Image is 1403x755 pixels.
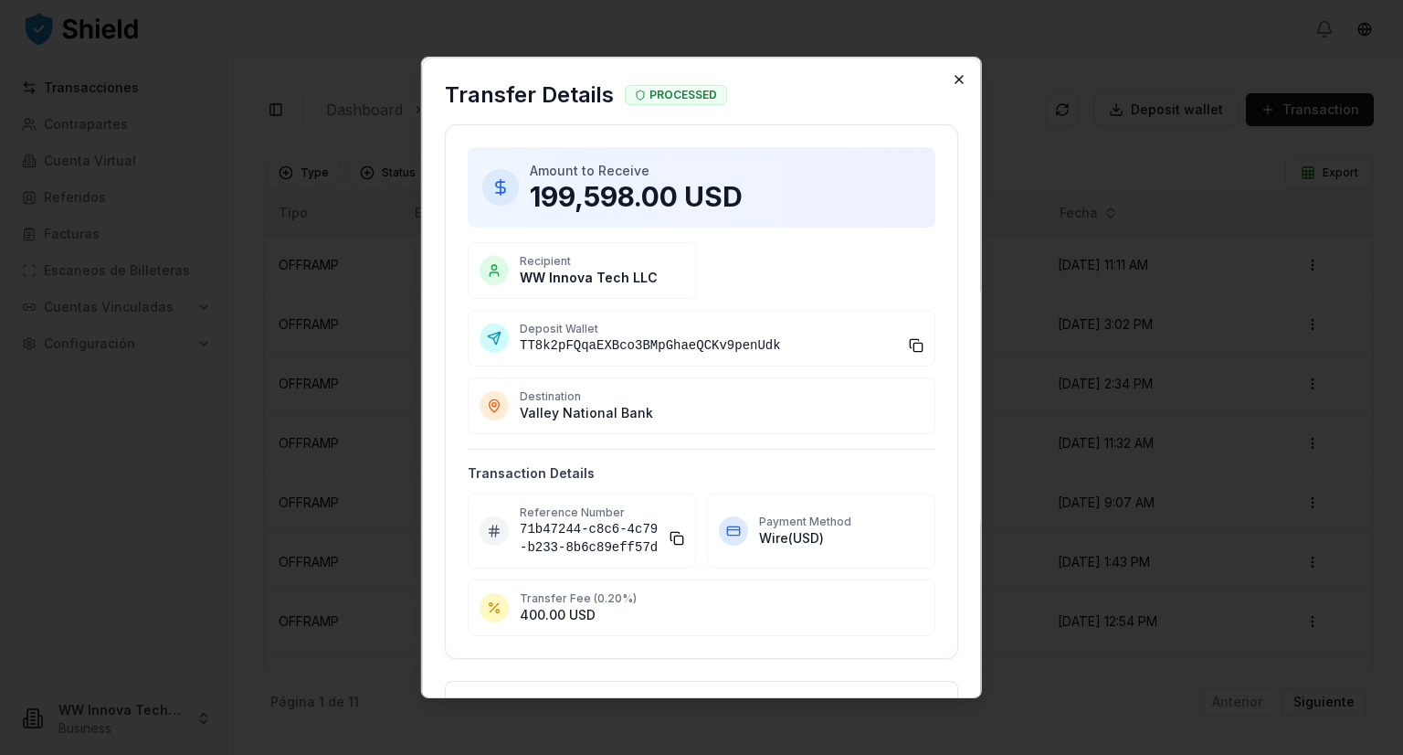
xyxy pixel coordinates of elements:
p: Transfer Fee ( 0.20 %) [520,591,923,606]
h3: Deposit Instructions [486,697,789,718]
p: 199,598.00 USD [530,180,921,213]
p: Deposit Wallet [520,322,923,336]
div: PROCESSED [625,85,727,105]
p: Payment Method [759,515,923,529]
p: Valley National Bank [520,404,923,422]
p: Wire ( USD ) [759,529,923,548]
p: Reference Number [520,505,684,520]
p: WW Innova Tech LLC [520,269,684,287]
span: 71b47244-c8c6-4c79-b233-8b6c89eff57d [520,520,662,557]
button: Deposit InstructionsView wallet address details for manual deposit [446,682,957,751]
p: Recipient [520,254,684,269]
p: Destination [520,389,923,404]
h2: Transfer Details [445,80,614,110]
h4: Transaction Details [468,464,935,483]
p: Amount to Receive [530,162,921,180]
p: 400.00 USD [520,606,923,624]
span: TT8k2pFQqaEXBco3BMpGhaeQCKv9penUdk [520,336,902,355]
